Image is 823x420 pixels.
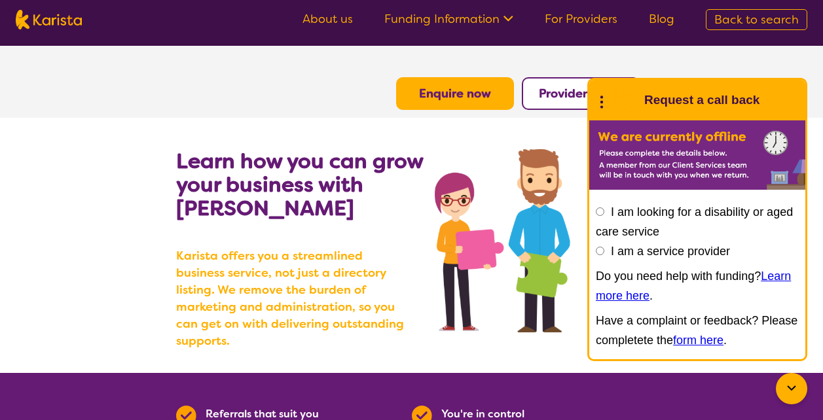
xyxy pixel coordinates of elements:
[176,147,423,222] b: Learn how you can grow your business with [PERSON_NAME]
[649,11,674,27] a: Blog
[522,77,640,110] button: Provider Login
[706,9,807,30] a: Back to search
[596,205,793,238] label: I am looking for a disability or aged care service
[384,11,513,27] a: Funding Information
[611,245,730,258] label: I am a service provider
[589,120,805,190] img: Karista offline chat form to request call back
[596,311,799,350] p: Have a complaint or feedback? Please completete the .
[419,86,491,101] a: Enquire now
[644,90,759,110] h1: Request a call back
[16,10,82,29] img: Karista logo
[176,247,412,349] b: Karista offers you a streamlined business service, not just a directory listing. We remove the bu...
[396,77,514,110] button: Enquire now
[545,11,617,27] a: For Providers
[673,334,723,347] a: form here
[610,87,636,113] img: Karista
[539,86,623,101] a: Provider Login
[435,149,647,332] img: grow your business with Karista
[302,11,353,27] a: About us
[596,266,799,306] p: Do you need help with funding? .
[714,12,799,27] span: Back to search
